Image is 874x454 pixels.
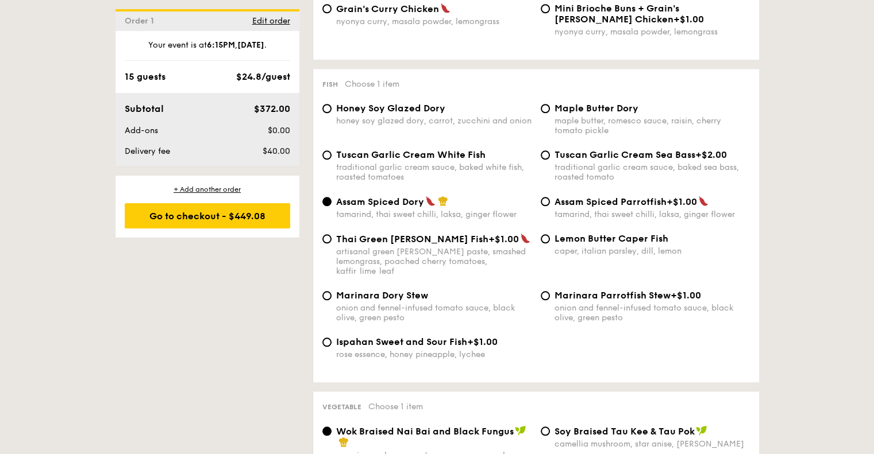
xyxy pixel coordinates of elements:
span: Order 1 [125,16,159,26]
input: Assam Spiced Parrotfish+$1.00tamarind, thai sweet chilli, laksa, ginger flower [541,197,550,206]
span: Choose 1 item [345,79,399,89]
div: caper, italian parsley, dill, lemon [555,246,750,256]
span: +$1.00 [667,196,697,207]
div: tamarind, thai sweet chilli, laksa, ginger flower [336,209,532,219]
span: $40.00 [262,146,290,156]
input: ⁠Soy Braised Tau Kee & Tau Pokcamellia mushroom, star anise, [PERSON_NAME] [541,426,550,436]
span: Maple Butter Dory [555,103,638,114]
div: + Add another order [125,185,290,194]
span: Assam Spiced Parrotfish [555,196,667,207]
input: Marinara Parrotfish Stew+$1.00onion and fennel-infused tomato sauce, black olive, green pesto [541,291,550,300]
input: Mini Brioche Buns + Grain's [PERSON_NAME] Chicken+$1.00nyonya curry, masala powder, lemongrass [541,4,550,13]
input: Maple Butter Dorymaple butter, romesco sauce, raisin, cherry tomato pickle [541,104,550,113]
div: traditional garlic cream sauce, baked white fish, roasted tomatoes [336,162,532,182]
div: onion and fennel-infused tomato sauce, black olive, green pesto [336,303,532,323]
span: +$1.00 [671,290,701,301]
div: Go to checkout - $449.08 [125,203,290,228]
span: +$1.00 [467,336,498,347]
input: Grain's Curry Chickennyonya curry, masala powder, lemongrass [322,4,332,13]
strong: [DATE] [237,40,264,50]
strong: 6:15PM [207,40,235,50]
div: maple butter, romesco sauce, raisin, cherry tomato pickle [555,116,750,135]
input: Tuscan Garlic Cream White Fishtraditional garlic cream sauce, baked white fish, roasted tomatoes [322,150,332,160]
span: Ispahan Sweet and Sour Fish [336,336,467,347]
div: 15 guests [125,70,165,84]
div: rose essence, honey pineapple, lychee [336,350,532,359]
span: Subtotal [125,103,164,114]
img: icon-spicy.37a8142b.svg [520,233,530,243]
span: $372.00 [253,103,290,114]
div: camellia mushroom, star anise, [PERSON_NAME] [555,439,750,449]
input: Wok Braised Nai Bai and Black Fungussuperior mushroom oyster soy sauce, crunchy black fungus, poa... [322,426,332,436]
img: icon-vegan.f8ff3823.svg [696,425,707,436]
span: $0.00 [267,126,290,135]
span: +$1.00 [488,234,519,245]
span: Delivery fee [125,146,170,156]
span: ⁠Soy Braised Tau Kee & Tau Pok [555,426,695,437]
div: $24.8/guest [236,70,290,84]
span: Marinara Parrotfish Stew [555,290,671,301]
img: icon-spicy.37a8142b.svg [440,3,451,13]
span: Vegetable [322,403,361,411]
span: Tuscan Garlic Cream White Fish [336,149,486,160]
span: Thai Green [PERSON_NAME] Fish [336,234,488,245]
span: Edit order [252,16,290,26]
div: honey soy glazed dory, carrot, zucchini and onion [336,116,532,126]
div: nyonya curry, masala powder, lemongrass [555,27,750,37]
span: Lemon Butter Caper Fish [555,233,668,244]
span: +$1.00 [673,14,704,25]
img: icon-chef-hat.a58ddaea.svg [438,196,448,206]
span: +$2.00 [695,149,727,160]
span: Wok Braised Nai Bai and Black Fungus [336,426,514,437]
div: Your event is at , . [125,40,290,61]
div: tamarind, thai sweet chilli, laksa, ginger flower [555,209,750,219]
span: Honey Soy Glazed Dory [336,103,445,114]
input: Marinara Dory Stewonion and fennel-infused tomato sauce, black olive, green pesto [322,291,332,300]
span: Choose 1 item [368,402,423,412]
input: Assam Spiced Dorytamarind, thai sweet chilli, laksa, ginger flower [322,197,332,206]
input: Tuscan Garlic Cream Sea Bass+$2.00traditional garlic cream sauce, baked sea bass, roasted tomato [541,150,550,160]
img: icon-vegan.f8ff3823.svg [515,425,526,436]
span: Fish [322,80,338,88]
img: icon-spicy.37a8142b.svg [698,196,709,206]
div: onion and fennel-infused tomato sauce, black olive, green pesto [555,303,750,323]
img: icon-spicy.37a8142b.svg [425,196,436,206]
img: icon-chef-hat.a58ddaea.svg [338,437,349,447]
input: Thai Green [PERSON_NAME] Fish+$1.00artisanal green [PERSON_NAME] paste, smashed lemongrass, poach... [322,234,332,243]
span: Assam Spiced Dory [336,196,424,207]
input: Lemon Butter Caper Fishcaper, italian parsley, dill, lemon [541,234,550,243]
div: nyonya curry, masala powder, lemongrass [336,17,532,26]
input: Ispahan Sweet and Sour Fish+$1.00rose essence, honey pineapple, lychee [322,337,332,347]
input: Honey Soy Glazed Doryhoney soy glazed dory, carrot, zucchini and onion [322,104,332,113]
span: Grain's Curry Chicken [336,3,439,14]
span: Mini Brioche Buns + Grain's [PERSON_NAME] Chicken [555,3,679,25]
span: Marinara Dory Stew [336,290,428,301]
div: artisanal green [PERSON_NAME] paste, smashed lemongrass, poached cherry tomatoes, kaffir lime leaf [336,247,532,276]
span: Tuscan Garlic Cream Sea Bass [555,149,695,160]
span: Add-ons [125,126,158,135]
div: traditional garlic cream sauce, baked sea bass, roasted tomato [555,162,750,182]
